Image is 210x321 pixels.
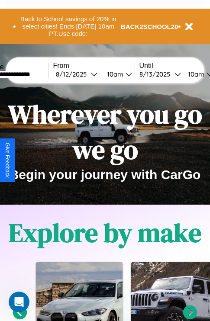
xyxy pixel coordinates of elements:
[9,292,29,312] iframe: Intercom live chat
[103,70,126,78] div: 10am
[53,62,135,70] label: From
[16,13,121,40] button: Back to School savings of 20% in select cities! Ends [DATE] 10am PT.Use code:
[56,70,91,78] div: 8 / 12 / 2025
[4,143,10,178] div: Give Feedback
[9,215,201,250] h1: Explore by make
[121,23,178,30] b: BACK2SCHOOL20
[139,70,174,78] div: 8 / 13 / 2025
[53,70,100,79] button: 8/12/2025
[100,70,135,79] button: 10am
[184,70,207,78] div: 10am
